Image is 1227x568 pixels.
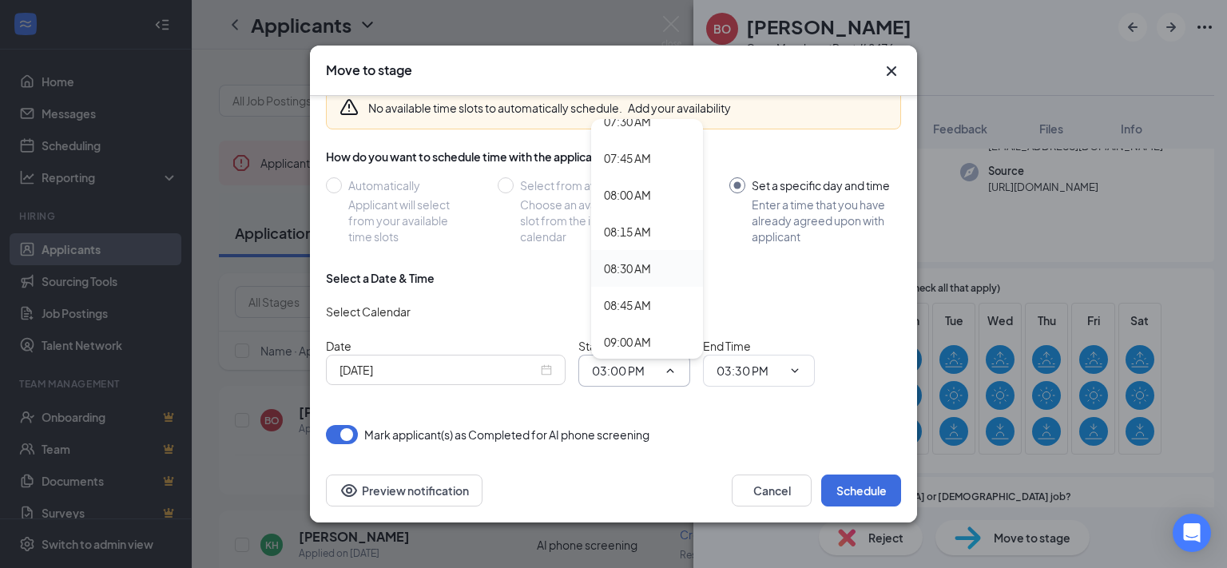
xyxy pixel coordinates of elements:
[1173,514,1211,552] div: Open Intercom Messenger
[326,475,482,506] button: Preview notificationEye
[604,296,651,314] div: 08:45 AM
[703,339,751,353] span: End Time
[604,186,651,204] div: 08:00 AM
[340,97,359,117] svg: Warning
[340,481,359,500] svg: Eye
[732,475,812,506] button: Cancel
[664,364,677,377] svg: ChevronUp
[364,425,649,444] span: Mark applicant(s) as Completed for AI phone screening
[326,304,411,319] span: Select Calendar
[326,270,435,286] div: Select a Date & Time
[326,149,901,165] div: How do you want to schedule time with the applicant?
[821,475,901,506] button: Schedule
[578,339,631,353] span: Start Time
[604,260,651,277] div: 08:30 AM
[604,333,651,351] div: 09:00 AM
[340,361,538,379] input: Sep 18, 2025
[604,149,651,167] div: 07:45 AM
[717,362,782,379] input: End time
[592,362,657,379] input: Start time
[604,113,651,130] div: 07:30 AM
[326,339,351,353] span: Date
[788,364,801,377] svg: ChevronDown
[882,62,901,81] svg: Cross
[882,62,901,81] button: Close
[628,100,731,116] button: Add your availability
[326,62,412,79] h3: Move to stage
[604,223,651,240] div: 08:15 AM
[368,100,731,116] div: No available time slots to automatically schedule.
